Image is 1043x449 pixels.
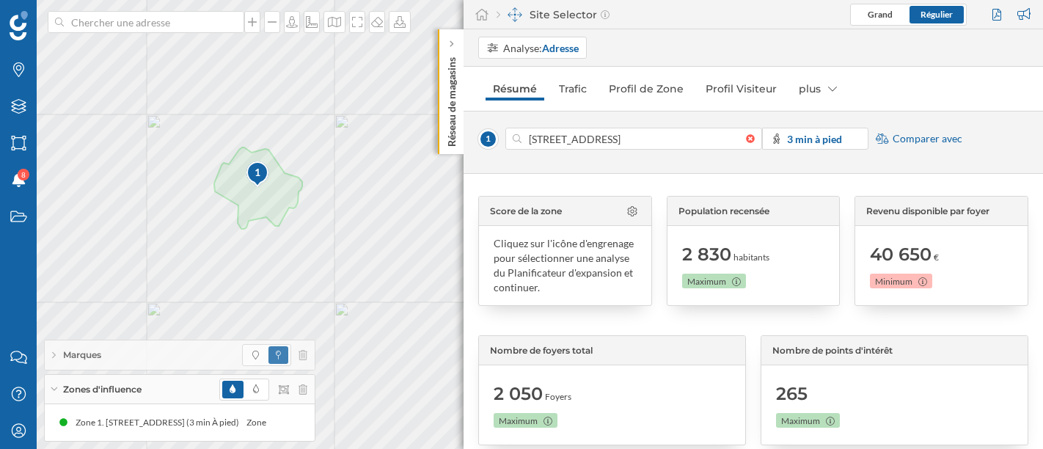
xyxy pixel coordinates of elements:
span: 2 050 [494,382,543,406]
img: dashboards-manager.svg [508,7,522,22]
a: Trafic [552,77,594,101]
div: 1 [246,165,270,180]
span: habitants [733,251,769,264]
p: Réseau de magasins [444,51,459,147]
span: Maximum [687,275,726,288]
span: Comparer avec [893,131,962,146]
span: Maximum [781,415,820,428]
span: 2 830 [682,243,731,266]
span: Régulier [921,9,953,20]
span: Grand [868,9,893,20]
div: 1 [246,161,268,187]
strong: 3 min à pied [787,133,842,145]
div: Cliquez sur l'icône d'engrenage pour sélectionner une analyse du Planificateur d'expansion et con... [494,236,637,295]
span: Marques [63,348,101,362]
div: Zone 1. [STREET_ADDRESS] (3 min À pied) [246,415,417,430]
span: Nombre de foyers total [490,344,593,357]
span: 1 [478,129,498,149]
div: Analyse: [503,40,579,56]
span: Revenu disponible par foyer [866,205,989,218]
span: Minimum [875,275,912,288]
div: plus [791,77,844,101]
div: Zone 1. [STREET_ADDRESS] (3 min À pied) [75,415,246,430]
span: 8 [21,167,26,182]
span: Score de la zone [490,205,562,218]
span: Zones d'influence [63,383,142,396]
a: Profil de Zone [601,77,691,101]
img: Logo Geoblink [10,11,28,40]
span: € [934,251,939,264]
span: Maximum [499,415,538,428]
a: Résumé [486,77,544,101]
div: Site Selector [497,7,610,22]
strong: Adresse [542,42,579,54]
span: Foyers [545,390,571,404]
span: Nombre de points d'intérêt [772,344,893,357]
img: pois-map-marker.svg [246,161,271,189]
a: Profil Visiteur [698,77,784,101]
span: 265 [776,382,808,406]
span: 40 650 [870,243,932,266]
span: Population recensée [678,205,769,218]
